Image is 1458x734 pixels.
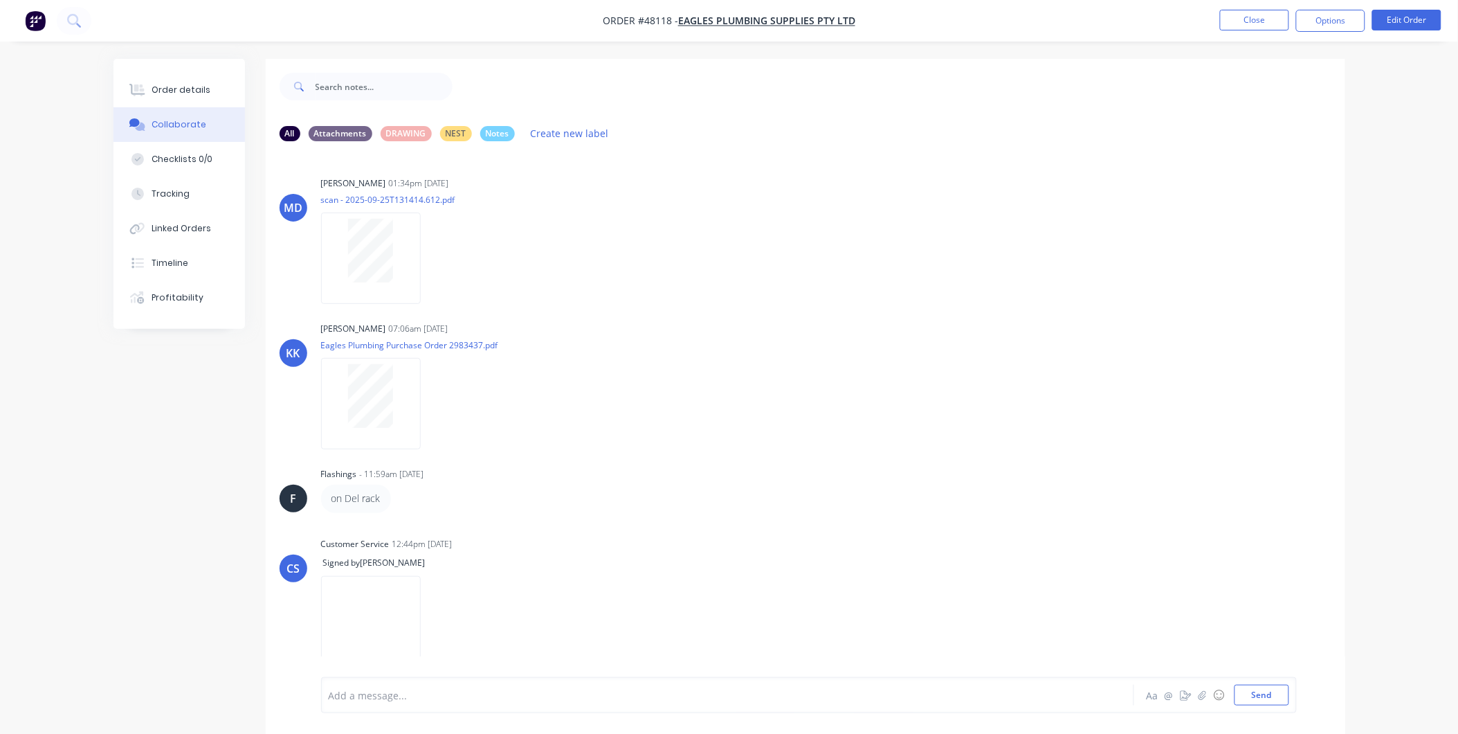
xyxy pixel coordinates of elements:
[152,188,190,200] div: Tracking
[1372,10,1441,30] button: Edit Order
[1211,687,1228,704] button: ☺
[1234,685,1289,706] button: Send
[360,468,424,481] div: - 11:59am [DATE]
[331,492,381,505] p: on Del rack
[603,15,678,28] span: Order #48118 -
[1220,10,1289,30] button: Close
[321,557,428,569] span: Signed by [PERSON_NAME]
[284,199,302,216] div: MD
[113,177,245,211] button: Tracking
[113,73,245,107] button: Order details
[113,107,245,142] button: Collaborate
[152,84,210,96] div: Order details
[316,73,453,100] input: Search notes...
[152,153,212,165] div: Checklists 0/0
[321,468,357,481] div: Flashings
[1161,687,1178,704] button: @
[25,10,46,31] img: Factory
[321,538,390,550] div: Customer Service
[290,490,296,507] div: F
[280,126,300,141] div: All
[321,339,498,351] p: Eagles Plumbing Purchase Order 2983437.pdf
[389,177,449,190] div: 01:34pm [DATE]
[286,560,300,577] div: CS
[523,124,616,143] button: Create new label
[381,126,432,141] div: DRAWING
[1145,687,1161,704] button: Aa
[321,177,386,190] div: [PERSON_NAME]
[152,257,188,269] div: Timeline
[152,292,203,304] div: Profitability
[480,126,515,141] div: Notes
[389,323,448,335] div: 07:06am [DATE]
[1296,10,1365,32] button: Options
[152,118,206,131] div: Collaborate
[113,211,245,246] button: Linked Orders
[113,246,245,280] button: Timeline
[321,194,455,206] p: scan - 2025-09-25T131414.612.pdf
[392,538,453,550] div: 12:44pm [DATE]
[113,142,245,177] button: Checklists 0/0
[152,222,211,235] div: Linked Orders
[321,323,386,335] div: [PERSON_NAME]
[286,345,300,361] div: KK
[678,15,855,28] a: EAGLES PLUMBING SUPPLIES PTY LTD
[440,126,472,141] div: NEST
[309,126,372,141] div: Attachments
[113,280,245,315] button: Profitability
